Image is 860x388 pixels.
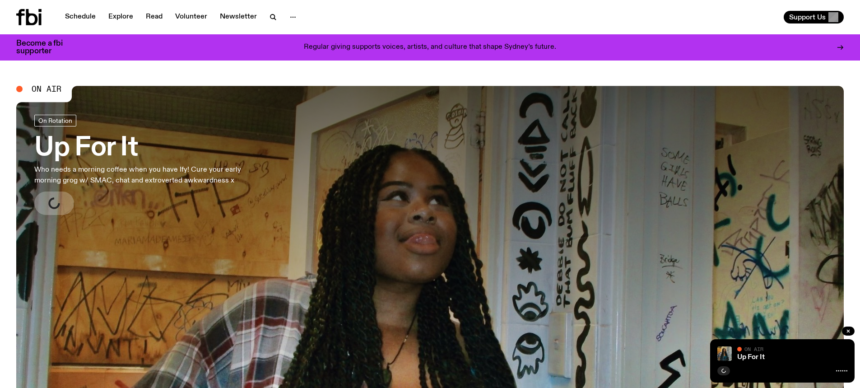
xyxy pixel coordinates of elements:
[32,85,61,93] span: On Air
[103,11,139,23] a: Explore
[744,346,763,352] span: On Air
[304,43,556,51] p: Regular giving supports voices, artists, and culture that shape Sydney’s future.
[789,13,826,21] span: Support Us
[717,346,732,361] img: Ify - a Brown Skin girl with black braided twists, looking up to the side with her tongue stickin...
[34,115,265,215] a: Up For ItWho needs a morning coffee when you have Ify! Cure your early morning grog w/ SMAC, chat...
[34,136,265,161] h3: Up For It
[34,164,265,186] p: Who needs a morning coffee when you have Ify! Cure your early morning grog w/ SMAC, chat and extr...
[214,11,262,23] a: Newsletter
[784,11,844,23] button: Support Us
[34,115,76,126] a: On Rotation
[140,11,168,23] a: Read
[38,117,72,124] span: On Rotation
[170,11,213,23] a: Volunteer
[16,40,74,55] h3: Become a fbi supporter
[737,354,765,361] a: Up For It
[60,11,101,23] a: Schedule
